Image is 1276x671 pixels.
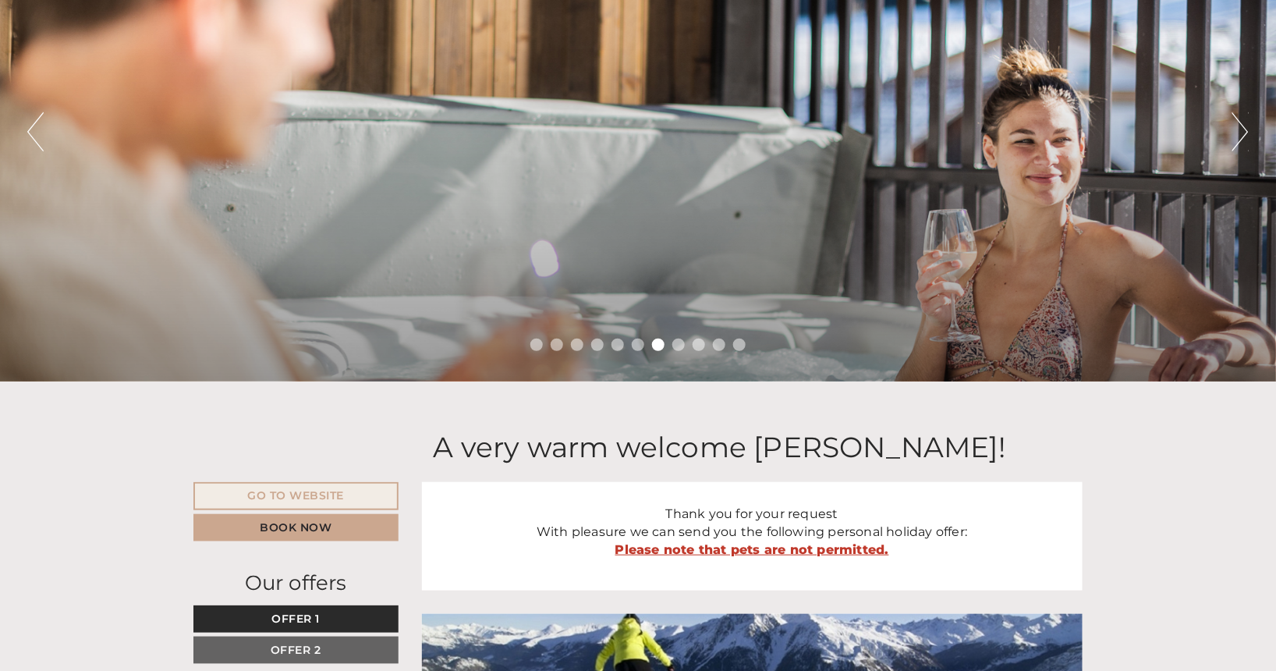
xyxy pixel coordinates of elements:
[193,569,399,598] div: Our offers
[615,542,889,557] strong: Please note that pets are not permitted.
[445,506,1060,559] p: Thank you for your request With pleasure we can send you the following personal holiday offer:
[271,643,321,657] span: Offer 2
[272,612,321,626] span: Offer 1
[193,482,399,510] a: Go to website
[1232,112,1249,151] button: Next
[27,112,44,151] button: Previous
[193,514,399,541] a: Book now
[434,432,1006,463] h1: A very warm welcome [PERSON_NAME]!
